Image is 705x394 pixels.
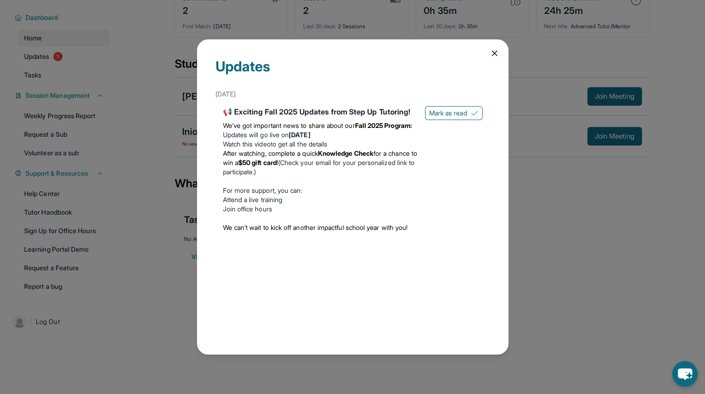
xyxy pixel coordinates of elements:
[425,106,483,120] button: Mark as read
[223,149,418,177] li: (Check your email for your personalized link to participate.)
[355,121,412,129] strong: Fall 2025 Program:
[277,159,278,166] span: !
[471,109,478,117] img: Mark as read
[223,130,418,140] li: Updates will go live on
[289,131,310,139] strong: [DATE]
[216,58,490,86] div: Updates
[223,106,418,117] div: 📢 Exciting Fall 2025 Updates from Step Up Tutoring!
[223,223,408,231] span: We can’t wait to kick off another impactful school year with you!
[216,86,490,102] div: [DATE]
[223,149,318,157] span: After watching, complete a quick
[223,205,272,213] a: Join office hours
[223,140,418,149] li: to get all the details
[223,140,271,148] a: Watch this video
[223,121,355,129] span: We’ve got important news to share about our
[238,159,277,166] strong: $50 gift card
[429,108,467,118] span: Mark as read
[223,186,418,195] p: For more support, you can:
[318,149,374,157] strong: Knowledge Check
[223,196,283,203] a: Attend a live training
[672,361,698,387] button: chat-button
